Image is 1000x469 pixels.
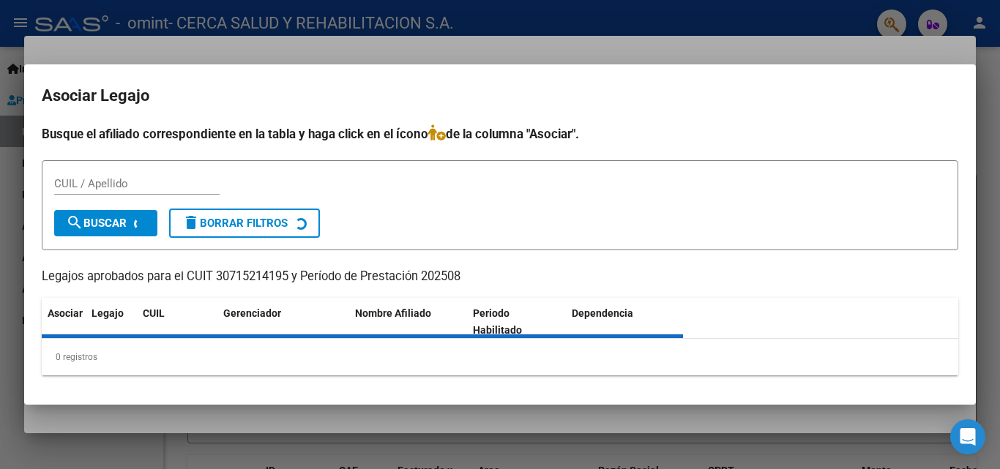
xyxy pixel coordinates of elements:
span: Dependencia [572,307,633,319]
h4: Busque el afiliado correspondiente en la tabla y haga click en el ícono de la columna "Asociar". [42,124,958,143]
span: Asociar [48,307,83,319]
datatable-header-cell: Gerenciador [217,298,349,346]
div: Open Intercom Messenger [950,419,985,454]
span: Borrar Filtros [182,217,288,230]
span: Gerenciador [223,307,281,319]
datatable-header-cell: CUIL [137,298,217,346]
mat-icon: delete [182,214,200,231]
datatable-header-cell: Dependencia [566,298,684,346]
p: Legajos aprobados para el CUIT 30715214195 y Período de Prestación 202508 [42,268,958,286]
mat-icon: search [66,214,83,231]
datatable-header-cell: Nombre Afiliado [349,298,467,346]
div: 0 registros [42,339,958,375]
button: Borrar Filtros [169,209,320,238]
datatable-header-cell: Legajo [86,298,137,346]
h2: Asociar Legajo [42,82,958,110]
datatable-header-cell: Periodo Habilitado [467,298,566,346]
span: Buscar [66,217,127,230]
datatable-header-cell: Asociar [42,298,86,346]
span: Periodo Habilitado [473,307,522,336]
span: CUIL [143,307,165,319]
span: Legajo [92,307,124,319]
button: Buscar [54,210,157,236]
span: Nombre Afiliado [355,307,431,319]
